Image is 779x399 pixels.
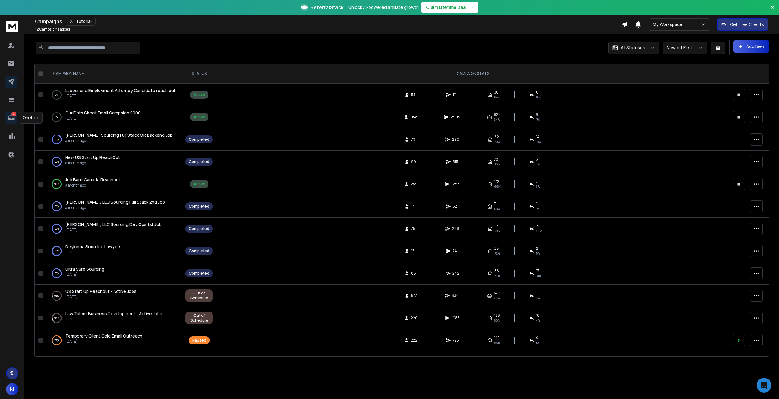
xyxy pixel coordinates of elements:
[494,251,500,256] span: 72 %
[536,246,538,251] span: 2
[451,182,460,187] span: 1288
[65,311,162,317] a: Law Talent Business Development - Active Jobs
[451,316,460,320] span: 1083
[411,92,417,97] span: 55
[54,159,59,165] p: 100 %
[66,17,96,26] button: Tutorial
[65,272,104,277] p: [DATE]
[46,128,182,151] td: 100%[PERSON_NAME] Sourcing Full Stack OR Backend Joba month ago
[35,27,70,32] p: Campaigns added
[730,21,764,28] p: Get Free Credits
[65,339,142,344] p: [DATE]
[769,4,777,18] button: Close banner
[757,378,771,393] div: Open Intercom Messenger
[411,204,417,209] span: 14
[54,248,59,254] p: 100 %
[536,112,538,117] span: 9
[46,64,182,84] th: CAMPAIGN NAME
[65,132,173,138] a: [PERSON_NAME] Sourcing Full Stack OR Backend Job
[536,273,541,278] span: 14 %
[46,329,182,352] td: 79%Temporary Client Cold Email Outreach[DATE]
[6,383,18,395] button: M
[717,18,768,31] button: Get Free Credits
[54,270,59,276] p: 100 %
[65,87,176,94] a: Labour and Employment Attorney Candidate reach out
[411,182,418,187] span: 259
[411,271,417,276] span: 88
[494,206,500,211] span: 50 %
[411,316,418,320] span: 220
[46,173,182,195] td: 99%Job Bank Canada Reachouta month ago
[536,184,540,189] span: 3 %
[19,112,43,124] div: Onebox
[536,117,540,122] span: 1 %
[536,318,540,323] span: 4 %
[46,240,182,262] td: 100%Deykema Sourcing Lawyers[DATE]
[494,335,500,340] span: 122
[5,112,17,124] a: 2
[536,291,538,296] span: 7
[421,2,478,13] button: Claim Lifetime Deal→
[65,221,162,227] a: [PERSON_NAME], LLC Sourcing Dev Ops 1st Job
[536,296,540,301] span: 1 %
[452,271,459,276] span: 242
[46,218,182,240] td: 100%[PERSON_NAME], LLC Sourcing Dev Ops 1st Job[DATE]
[46,262,182,285] td: 100%Ultra Sure Sourcing[DATE]
[46,151,182,173] td: 100%New US Start Up ReachOuta month ago
[469,4,474,10] span: →
[65,199,165,205] a: [PERSON_NAME], LLC Sourcing Full Stack 2nd Job
[189,226,209,231] div: Completed
[54,136,59,142] p: 100 %
[536,162,540,167] span: 3 %
[65,183,120,188] p: a month ago
[451,115,460,120] span: 2999
[494,90,499,95] span: 36
[653,21,685,28] p: My Workspace
[536,139,541,144] span: 18 %
[536,95,541,100] span: 0 %
[35,27,39,32] span: 12
[189,313,209,323] div: Out of Schedule
[65,110,141,116] span: Our Data Sheet Email Campaign 2000
[452,293,460,298] span: 3341
[494,229,500,234] span: 70 %
[65,266,104,272] span: Ultra Sure Sourcing
[65,227,162,232] p: [DATE]
[536,179,538,184] span: 7
[494,179,499,184] span: 172
[65,177,120,183] a: Job Bank Canada Reachout
[54,293,59,299] p: 93 %
[411,226,417,231] span: 75
[494,112,501,117] span: 628
[65,333,142,339] a: Temporary Client Cold Email Outreach
[536,340,540,345] span: 5 %
[494,184,501,189] span: 66 %
[35,17,622,26] div: Campaigns
[536,313,540,318] span: 10
[494,318,500,323] span: 80 %
[189,204,209,209] div: Completed
[65,250,122,255] p: [DATE]
[65,294,137,299] p: [DATE]
[65,154,120,161] a: New US Start Up ReachOut
[46,106,182,128] td: 0%Our Data Sheet Email Campaign 2000[DATE]
[494,268,499,273] span: 56
[189,159,209,164] div: Completed
[65,221,162,227] span: [PERSON_NAME], LLC Sourcing Dev Ops 1st Job
[453,159,459,164] span: 515
[193,92,205,97] div: Active
[452,137,459,142] span: 290
[182,64,216,84] th: STATUS
[494,201,496,206] span: 7
[536,268,539,273] span: 13
[494,95,500,100] span: 64 %
[216,64,729,84] th: CAMPAIGN STATS
[65,94,176,98] p: [DATE]
[494,340,500,345] span: 63 %
[536,157,538,162] span: 3
[452,226,459,231] span: 268
[65,317,162,322] p: [DATE]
